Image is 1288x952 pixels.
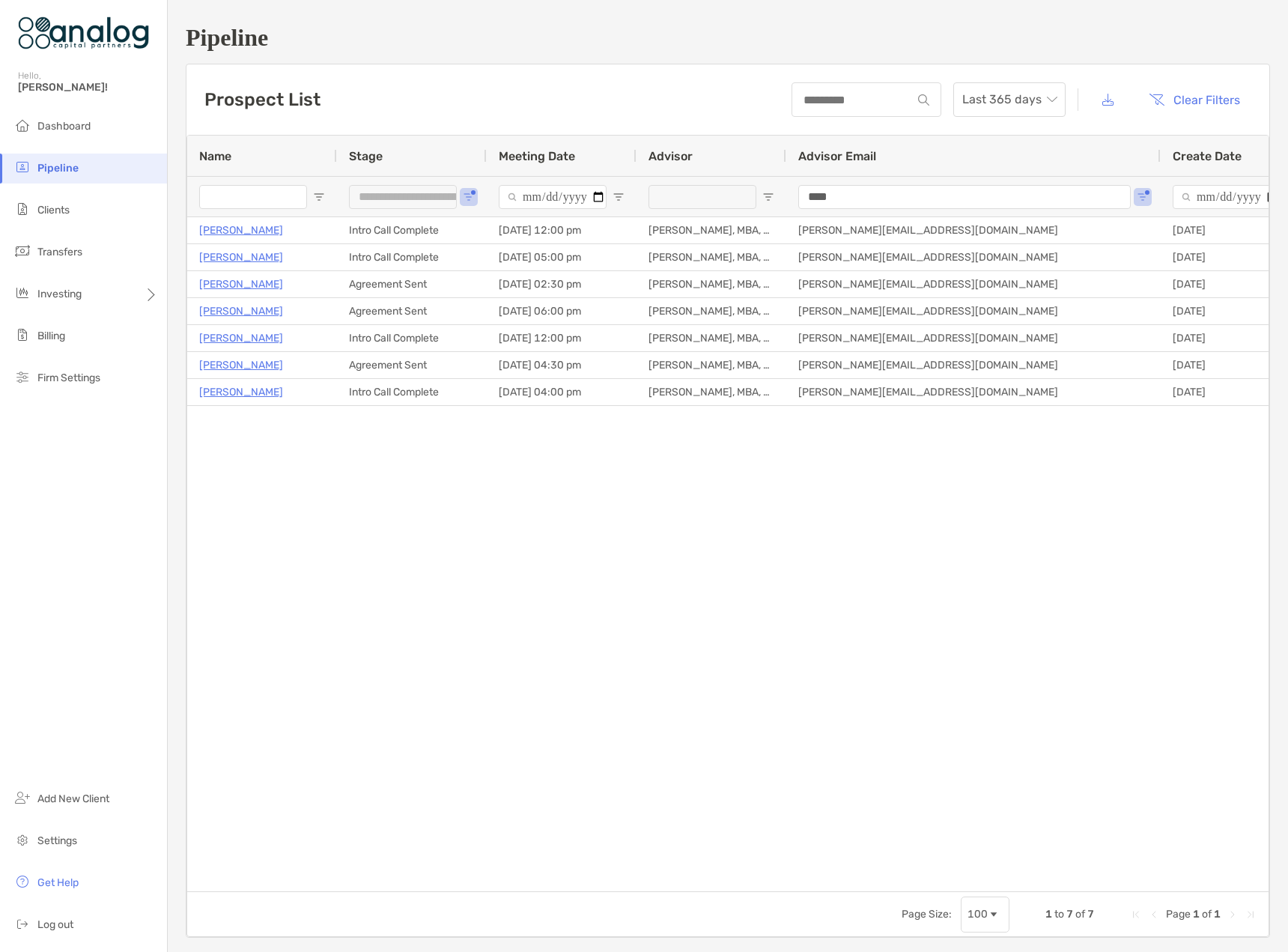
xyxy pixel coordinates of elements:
span: Name [199,149,231,163]
div: Last Page [1245,909,1257,921]
div: Page Size: [902,908,952,921]
span: 7 [1087,908,1094,921]
span: [PERSON_NAME]! [18,81,158,94]
div: [PERSON_NAME], MBA, CFA [637,298,786,324]
img: pipeline icon [13,158,31,176]
span: 1 [1193,908,1200,921]
div: [DATE] 12:00 pm [487,217,637,243]
a: [PERSON_NAME] [199,248,283,267]
div: [PERSON_NAME], MBA, CFA [637,352,786,378]
div: [PERSON_NAME], MBA, CFA [637,325,786,351]
input: Advisor Email Filter Input [798,185,1131,209]
span: Firm Settings [37,372,100,384]
div: [DATE] 04:30 pm [487,352,637,378]
span: Stage [349,149,383,163]
div: [DATE] 12:00 pm [487,325,637,351]
button: Open Filter Menu [463,191,475,203]
input: Name Filter Input [199,185,307,209]
span: Settings [37,834,77,847]
div: Agreement Sent [337,271,487,297]
img: transfers icon [13,242,31,260]
img: input icon [918,94,929,106]
span: Dashboard [37,120,91,133]
div: Previous Page [1148,909,1160,921]
div: [PERSON_NAME], MBA, CFA [637,271,786,297]
span: Investing [37,288,82,300]
img: logout icon [13,915,31,933]
div: [DATE] 02:30 pm [487,271,637,297]
span: Page [1166,908,1191,921]
a: [PERSON_NAME] [199,302,283,321]
span: Pipeline [37,162,79,175]
button: Clear Filters [1137,83,1251,116]
div: First Page [1130,909,1142,921]
span: Billing [37,330,65,342]
div: 100 [967,908,988,921]
img: Zoe Logo [18,6,149,60]
span: 1 [1214,908,1221,921]
div: [PERSON_NAME][EMAIL_ADDRESS][DOMAIN_NAME] [786,325,1161,351]
div: [DATE] 06:00 pm [487,298,637,324]
img: investing icon [13,284,31,302]
span: Transfers [37,246,82,258]
span: Create Date [1173,149,1242,163]
div: Next Page [1227,909,1239,921]
span: Add New Client [37,792,109,805]
div: [PERSON_NAME], MBA, CFA [637,244,786,270]
a: [PERSON_NAME] [199,356,283,375]
img: get-help icon [13,873,31,891]
span: 1 [1045,908,1052,921]
div: Agreement Sent [337,352,487,378]
div: [PERSON_NAME][EMAIL_ADDRESS][DOMAIN_NAME] [786,271,1161,297]
div: [PERSON_NAME][EMAIL_ADDRESS][DOMAIN_NAME] [786,244,1161,270]
span: Meeting Date [499,149,575,163]
a: [PERSON_NAME] [199,383,283,401]
span: Advisor [648,149,693,163]
div: [PERSON_NAME][EMAIL_ADDRESS][DOMAIN_NAME] [786,379,1161,405]
div: [PERSON_NAME], MBA, CFA [637,217,786,243]
span: Log out [37,918,73,931]
a: [PERSON_NAME] [199,275,283,294]
a: [PERSON_NAME] [199,221,283,240]
div: [DATE] 05:00 pm [487,244,637,270]
span: of [1075,908,1085,921]
span: of [1202,908,1212,921]
h3: Prospect List [204,89,321,110]
button: Open Filter Menu [313,191,325,203]
div: [PERSON_NAME][EMAIL_ADDRESS][DOMAIN_NAME] [786,352,1161,378]
div: [PERSON_NAME], MBA, CFA [637,379,786,405]
span: Last 365 days [962,83,1057,116]
div: Intro Call Complete [337,244,487,270]
img: firm-settings icon [13,368,31,386]
img: clients icon [13,200,31,218]
input: Create Date Filter Input [1173,185,1281,209]
img: settings icon [13,831,31,849]
div: [PERSON_NAME][EMAIL_ADDRESS][DOMAIN_NAME] [786,217,1161,243]
img: add_new_client icon [13,789,31,807]
img: billing icon [13,326,31,344]
div: Intro Call Complete [337,217,487,243]
span: Advisor Email [798,149,876,163]
div: [PERSON_NAME][EMAIL_ADDRESS][DOMAIN_NAME] [786,298,1161,324]
button: Open Filter Menu [613,191,625,203]
h1: Pipeline [186,24,1270,52]
button: Open Filter Menu [1137,191,1149,203]
a: [PERSON_NAME] [199,329,283,348]
span: Clients [37,204,70,216]
img: dashboard icon [13,116,31,134]
span: 7 [1066,908,1073,921]
span: Get Help [37,876,79,889]
div: Intro Call Complete [337,325,487,351]
div: [DATE] 04:00 pm [487,379,637,405]
div: Agreement Sent [337,298,487,324]
span: to [1054,908,1064,921]
button: Open Filter Menu [762,191,774,203]
div: Page Size [961,897,1009,933]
